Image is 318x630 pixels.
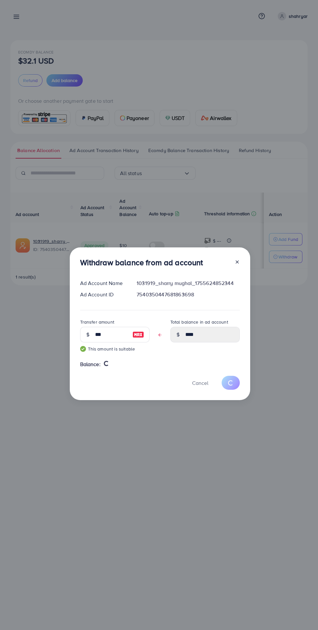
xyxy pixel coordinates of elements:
button: Cancel [184,376,216,390]
span: Cancel [192,379,208,386]
h3: Withdraw balance from ad account [80,258,203,267]
div: Ad Account ID [75,291,132,298]
img: image [132,331,144,339]
div: Ad Account Name [75,279,132,287]
div: 1031919_sharry mughal_1755624852344 [131,279,245,287]
label: Total balance in ad account [170,319,228,325]
span: Balance: [80,361,101,368]
label: Transfer amount [80,319,114,325]
iframe: Chat [290,601,313,625]
img: guide [80,346,86,352]
small: This amount is suitable [80,346,150,352]
div: 7540350447681863698 [131,291,245,298]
